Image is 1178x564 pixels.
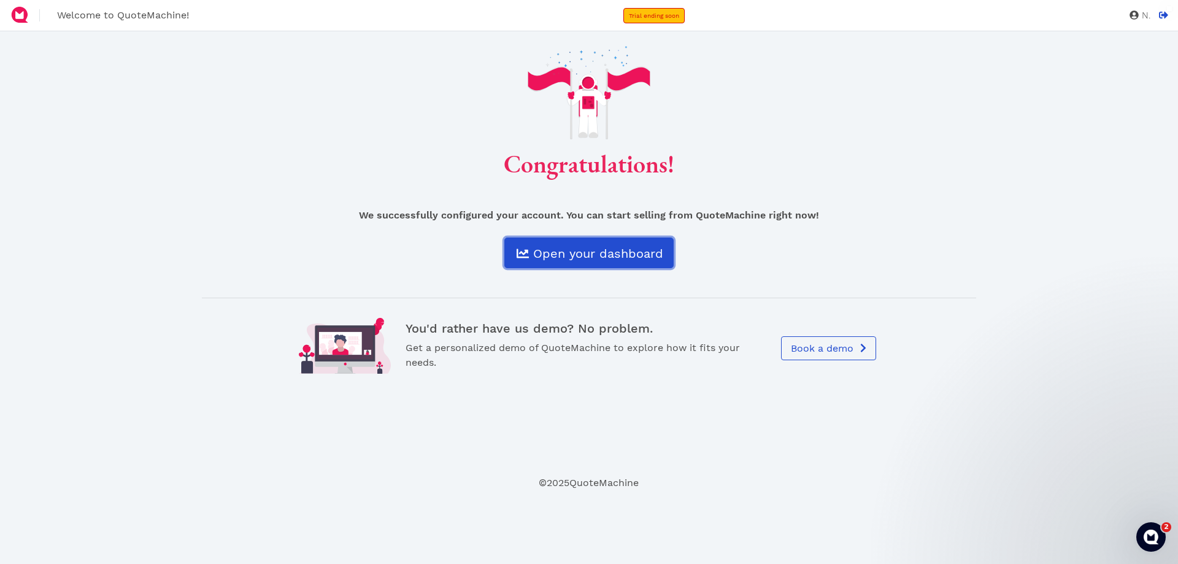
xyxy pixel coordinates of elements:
[623,8,685,23] a: Trial ending soon
[504,238,674,268] a: Open your dashboard
[504,148,674,180] span: Congratulations!
[1139,11,1150,20] span: N.
[531,246,663,261] span: Open your dashboard
[933,284,1178,519] iframe: Intercom notifications message
[57,9,189,21] span: Welcome to QuoteMachine!
[1161,522,1171,532] span: 2
[1136,522,1166,552] iframe: Intercom live chat
[781,336,876,360] a: Book a demo
[789,342,853,354] span: Book a demo
[406,342,740,368] span: Get a personalized demo of QuoteMachine to explore how it fits your needs.
[113,476,1065,490] footer: © 2025 QuoteMachine
[406,321,653,336] span: You'd rather have us demo? No problem.
[299,318,391,374] img: video_call.svg
[528,46,650,139] img: astronaut.svg
[359,209,819,221] span: We successfully configured your account. You can start selling from QuoteMachine right now!
[629,12,679,19] span: Trial ending soon
[10,5,29,25] img: QuoteM_icon_flat.png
